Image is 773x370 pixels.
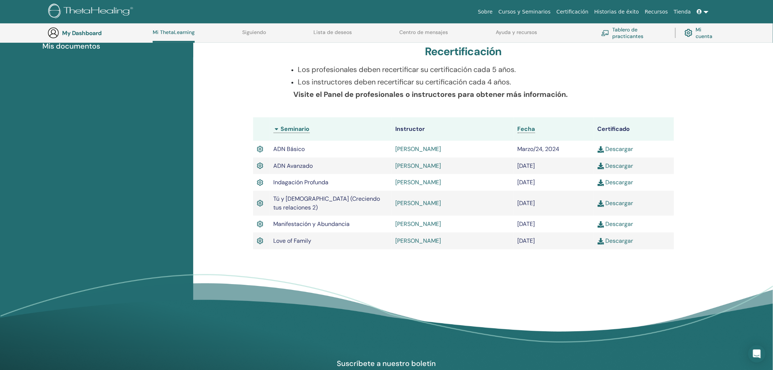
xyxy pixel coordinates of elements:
[514,141,594,158] td: Marzo/24, 2024
[598,199,633,207] a: Descargar
[396,199,441,207] a: [PERSON_NAME]
[48,4,136,20] img: logo.png
[514,158,594,174] td: [DATE]
[598,178,633,186] a: Descargar
[598,146,604,153] img: download.svg
[553,5,591,19] a: Certificación
[274,195,380,211] span: Tú y [DEMOGRAPHIC_DATA] (Creciendo tus relaciones 2)
[396,162,441,170] a: [PERSON_NAME]
[257,236,263,246] img: Active Certificate
[514,233,594,249] td: [DATE]
[518,125,535,133] a: Fecha
[314,29,352,41] a: Lista de deseos
[396,220,441,228] a: [PERSON_NAME]
[425,45,502,58] h3: Recertificación
[153,29,195,43] a: Mi ThetaLearning
[392,117,514,141] th: Instructor
[302,359,471,368] h4: Suscríbete a nuestro boletín
[598,180,604,186] img: download.svg
[685,25,718,41] a: Mi cuenta
[257,161,263,171] img: Active Certificate
[274,237,312,245] span: Love of Family
[598,200,604,207] img: download.svg
[298,64,638,75] p: Los profesionales deben recertificar su certificación cada 5 años.
[598,220,633,228] a: Descargar
[594,117,674,141] th: Certificado
[514,174,594,191] td: [DATE]
[257,144,263,154] img: Active Certificate
[242,29,266,41] a: Siguiendo
[598,145,633,153] a: Descargar
[642,5,671,19] a: Recursos
[396,237,441,245] a: [PERSON_NAME]
[685,27,693,39] img: cog.svg
[396,145,441,153] a: [PERSON_NAME]
[601,30,609,36] img: chalkboard-teacher.svg
[598,163,604,169] img: download.svg
[47,27,59,39] img: generic-user-icon.jpg
[601,25,666,41] a: Tablero de practicantes
[748,345,766,363] div: Open Intercom Messenger
[514,216,594,233] td: [DATE]
[257,219,263,229] img: Active Certificate
[298,76,638,87] p: Los instructores deben recertificar su certificación cada 4 años.
[400,29,448,41] a: Centro de mensajes
[496,29,537,41] a: Ayuda y recursos
[598,221,604,228] img: download.svg
[293,90,568,99] b: Visite el Panel de profesionales o instructores para obtener más información.
[257,199,263,208] img: Active Certificate
[496,5,554,19] a: Cursos y Seminarios
[42,41,100,52] span: Mis documentos
[514,191,594,216] td: [DATE]
[671,5,694,19] a: Tienda
[396,178,441,186] a: [PERSON_NAME]
[475,5,495,19] a: Sobre
[62,30,135,37] h3: My Dashboard
[257,178,263,188] img: Active Certificate
[274,220,350,228] span: Manifestación y Abundancia
[274,145,305,153] span: ADN Básico
[274,178,329,186] span: Indagación Profunda
[598,237,633,245] a: Descargar
[598,238,604,245] img: download.svg
[591,5,642,19] a: Historias de éxito
[274,162,313,170] span: ADN Avanzado
[598,162,633,170] a: Descargar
